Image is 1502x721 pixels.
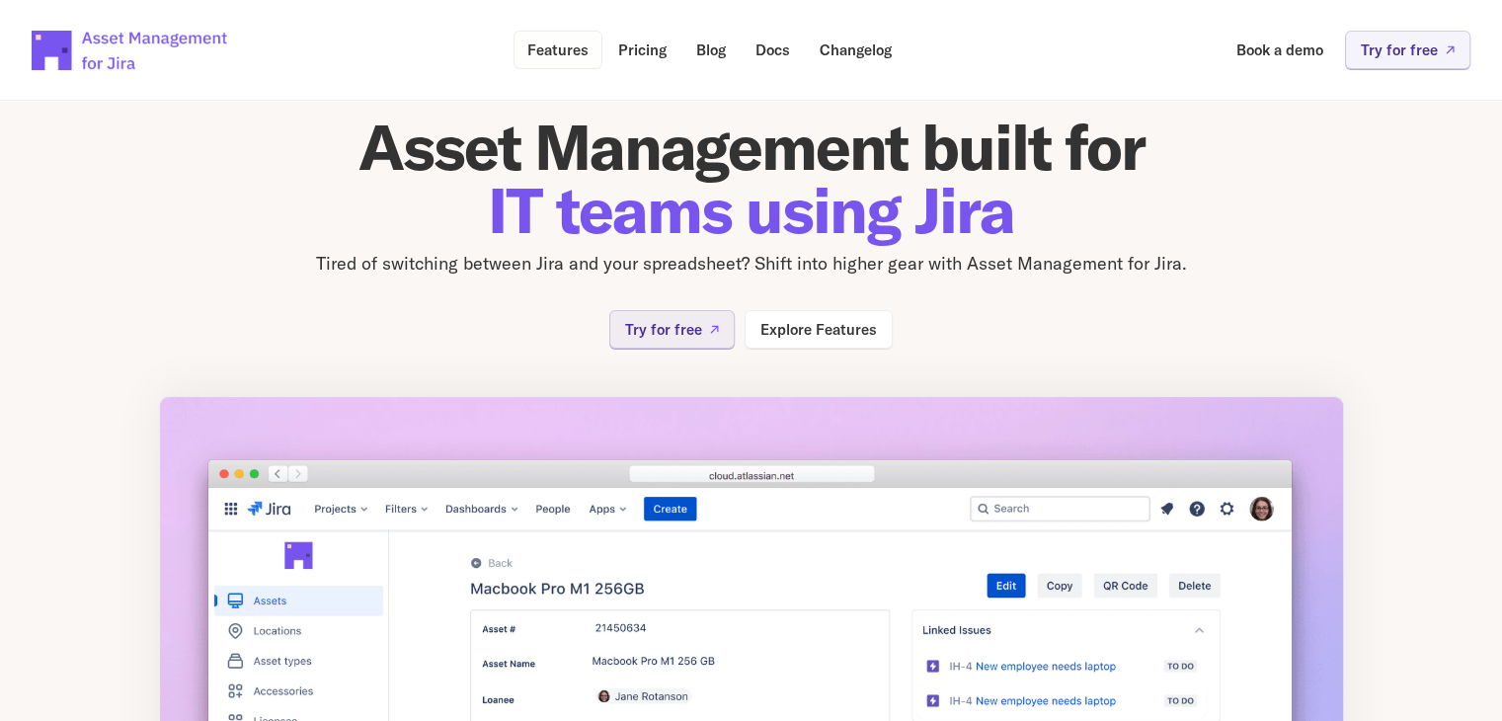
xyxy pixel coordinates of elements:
p: Tired of switching between Jira and your spreadsheet? Shift into higher gear with Asset Managemen... [159,250,1344,279]
p: Docs [755,42,790,57]
h1: Asset Management built for [159,116,1344,242]
p: Book a demo [1236,42,1323,57]
p: Features [527,42,589,57]
p: Explore Features [760,322,877,337]
a: Try for free [609,310,735,349]
a: Try for free [1345,31,1470,69]
span: IT teams using Jira [488,170,1014,250]
p: Blog [696,42,726,57]
a: Explore Features [745,310,893,349]
p: Pricing [618,42,667,57]
p: Changelog [820,42,892,57]
a: Blog [682,31,740,69]
a: Features [514,31,602,69]
a: Pricing [604,31,680,69]
p: Try for free [625,322,702,337]
a: Book a demo [1223,31,1337,69]
p: Try for free [1361,42,1438,57]
a: Changelog [806,31,906,69]
a: Docs [742,31,804,69]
